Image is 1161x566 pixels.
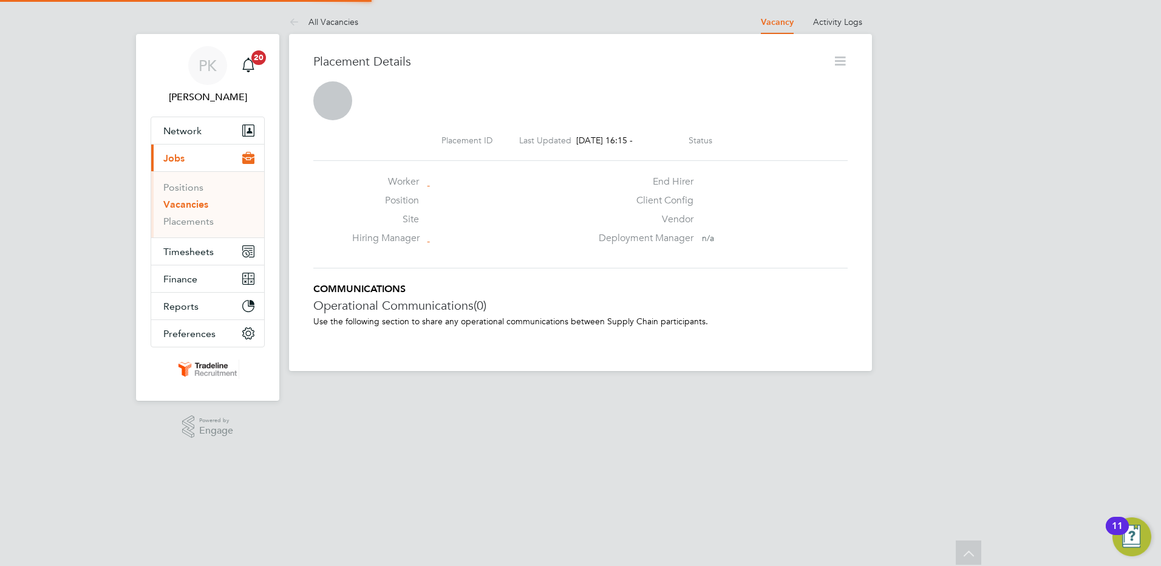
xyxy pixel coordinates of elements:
h3: Placement Details [313,53,823,69]
a: Vacancy [761,17,794,27]
span: Network [163,125,202,137]
label: Hiring Manager [352,232,419,245]
a: All Vacancies [289,16,358,27]
span: n/a [702,233,714,244]
a: PK[PERSON_NAME] [151,46,265,104]
label: Last Updated [519,135,571,146]
h5: COMMUNICATIONS [313,283,848,296]
nav: Main navigation [136,34,279,401]
label: Vendor [591,213,693,226]
button: Reports [151,293,264,319]
div: 11 [1112,526,1123,542]
label: Position [352,194,419,207]
span: Timesheets [163,246,214,257]
span: Powered by [199,415,233,426]
span: PK [199,58,217,73]
p: Use the following section to share any operational communications between Supply Chain participants. [313,316,848,327]
label: Status [689,135,712,146]
a: Powered byEngage [182,415,234,438]
button: Timesheets [151,238,264,265]
span: Engage [199,426,233,436]
span: (0) [474,298,486,313]
button: Jobs [151,145,264,171]
button: Finance [151,265,264,292]
span: Patrick Knight [151,90,265,104]
span: Jobs [163,152,185,164]
a: Placements [163,216,214,227]
a: 20 [236,46,260,85]
h3: Operational Communications [313,298,848,313]
a: Activity Logs [813,16,862,27]
span: Preferences [163,328,216,339]
label: Deployment Manager [591,232,693,245]
button: Preferences [151,320,264,347]
a: Go to home page [151,360,265,379]
a: Positions [163,182,203,193]
label: Client Config [591,194,693,207]
img: tradelinerecruitment-logo-retina.png [176,360,239,379]
span: 20 [251,50,266,65]
button: Network [151,117,264,144]
span: Finance [163,273,197,285]
label: Worker [352,176,419,188]
label: End Hirer [591,176,693,188]
div: Jobs [151,171,264,237]
button: Open Resource Center, 11 new notifications [1112,517,1151,556]
a: Vacancies [163,199,208,210]
label: Site [352,213,419,226]
span: Reports [163,301,199,312]
label: Placement ID [441,135,492,146]
span: [DATE] 16:15 - [576,135,633,146]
